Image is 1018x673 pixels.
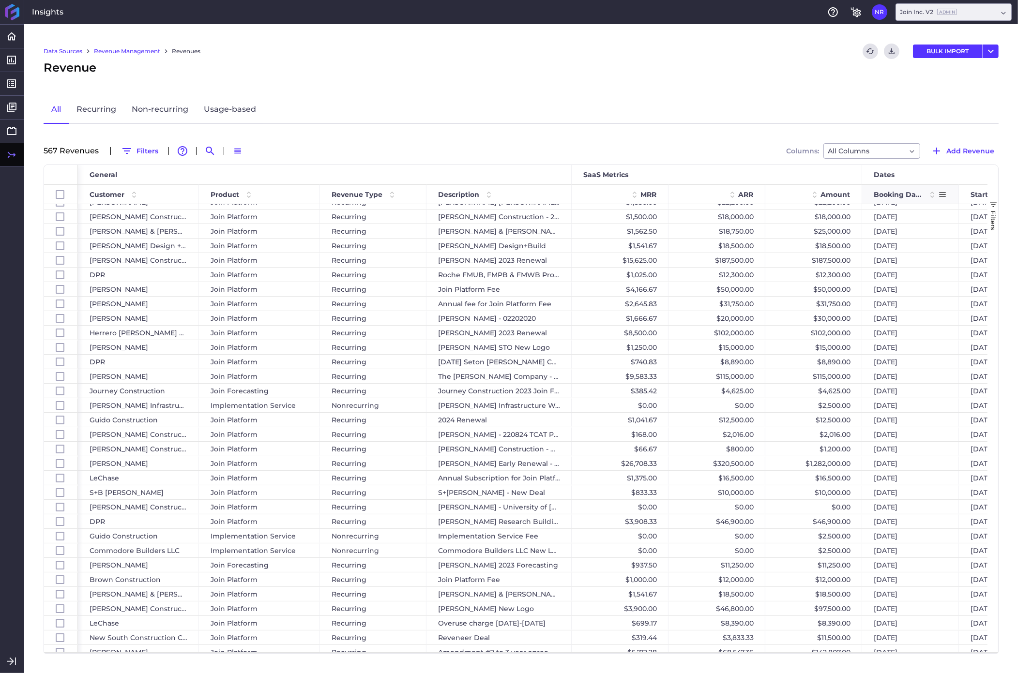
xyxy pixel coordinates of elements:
[90,370,148,383] span: [PERSON_NAME]
[90,239,187,253] span: [PERSON_NAME] Design + Build
[669,224,765,238] div: $18,750.00
[896,3,1012,21] div: Dropdown select
[44,147,105,155] div: 567 Revenue s
[765,456,862,470] div: $1,282,000.00
[426,630,572,644] div: Reveneer Deal
[765,543,862,557] div: $2,500.00
[426,384,572,398] div: Journey Construction 2023 Join Forecasting Reneweal
[862,224,959,238] div: [DATE]
[211,312,258,325] span: Join Platform
[426,268,572,282] div: Roche FMUB, FMPB & FMWB Project
[862,543,959,557] div: [DATE]
[90,355,105,369] span: DPR
[862,601,959,615] div: [DATE]
[669,456,765,470] div: $320,500.00
[94,47,160,56] a: Revenue Management
[572,268,669,282] div: $1,025.00
[572,355,669,369] div: $740.83
[765,268,862,282] div: $12,300.00
[426,572,572,586] div: Join Platform Fee
[862,297,959,311] div: [DATE]
[426,587,572,601] div: [PERSON_NAME] & [PERSON_NAME] - 2023 Renewal
[44,398,78,413] div: Press SPACE to select this row.
[320,456,426,470] div: Recurring
[90,312,148,325] span: [PERSON_NAME]
[765,558,862,572] div: $11,250.00
[669,442,765,456] div: $800.00
[320,442,426,456] div: Recurring
[669,645,765,659] div: $68,547.36
[572,645,669,659] div: $5,712.28
[669,616,765,630] div: $8,390.00
[823,143,920,159] div: Dropdown select
[572,485,669,499] div: $833.33
[669,282,765,296] div: $50,000.00
[862,630,959,644] div: [DATE]
[862,616,959,630] div: [DATE]
[90,297,148,311] span: [PERSON_NAME]
[572,384,669,398] div: $385.42
[862,326,959,340] div: [DATE]
[90,224,187,238] span: [PERSON_NAME] & [PERSON_NAME]
[426,514,572,528] div: [PERSON_NAME] Research Building Project
[862,587,959,601] div: [DATE]
[320,471,426,485] div: Recurring
[426,369,572,383] div: The [PERSON_NAME] Company - 2023 Renewal
[320,413,426,427] div: Recurring
[900,8,957,16] div: Join Inc. V2
[828,145,869,157] span: All Columns
[738,190,753,199] span: ARR
[765,645,862,659] div: $142,807.00
[765,587,862,601] div: $18,500.00
[90,268,105,282] span: DPR
[572,311,669,325] div: $1,666.67
[44,297,78,311] div: Press SPACE to select this row.
[44,413,78,427] div: Press SPACE to select this row.
[44,340,78,355] div: Press SPACE to select this row.
[320,543,426,557] div: Nonrecurring
[572,587,669,601] div: $1,541.67
[426,558,572,572] div: [PERSON_NAME] 2023 Forecasting
[669,500,765,514] div: $0.00
[320,326,426,340] div: Recurring
[44,355,78,369] div: Press SPACE to select this row.
[320,297,426,311] div: Recurring
[862,645,959,659] div: [DATE]
[572,224,669,238] div: $1,562.50
[669,253,765,267] div: $187,500.00
[862,311,959,325] div: [DATE]
[320,558,426,572] div: Recurring
[211,370,258,383] span: Join Platform
[862,558,959,572] div: [DATE]
[862,413,959,427] div: [DATE]
[765,514,862,528] div: $46,900.00
[669,413,765,427] div: $12,500.00
[572,529,669,543] div: $0.00
[765,253,862,267] div: $187,500.00
[320,529,426,543] div: Nonrecurring
[765,442,862,456] div: $1,200.00
[572,239,669,253] div: $1,541.67
[765,355,862,369] div: $8,890.00
[765,311,862,325] div: $30,000.00
[874,170,895,179] span: Dates
[426,413,572,427] div: 2024 Renewal
[765,340,862,354] div: $15,000.00
[211,297,258,311] span: Join Platform
[765,500,862,514] div: $0.00
[765,413,862,427] div: $12,500.00
[320,355,426,369] div: Recurring
[765,616,862,630] div: $8,390.00
[320,630,426,644] div: Recurring
[332,190,382,199] span: Revenue Type
[44,96,69,124] a: All
[44,326,78,340] div: Press SPACE to select this row.
[90,170,117,179] span: General
[426,471,572,485] div: Annual Subscription for Join Platform Software
[765,485,862,499] div: $10,000.00
[669,587,765,601] div: $18,500.00
[862,282,959,296] div: [DATE]
[669,427,765,441] div: $2,016.00
[765,384,862,398] div: $4,625.00
[202,143,218,159] button: Search by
